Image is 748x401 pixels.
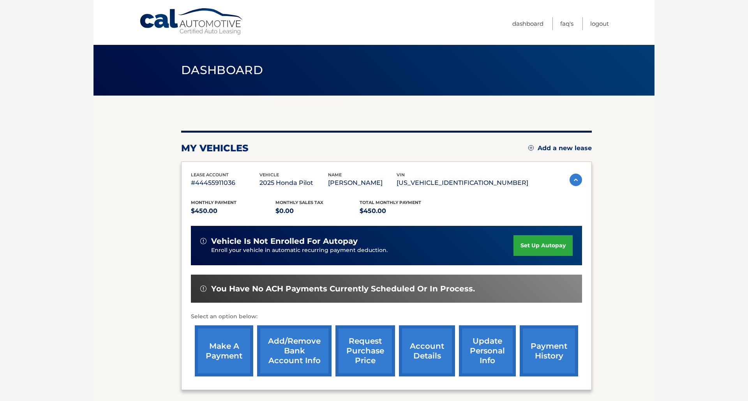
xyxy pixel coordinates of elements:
[512,17,543,30] a: Dashboard
[191,200,236,205] span: Monthly Payment
[335,325,395,376] a: request purchase price
[211,284,475,294] span: You have no ACH payments currently scheduled or in process.
[520,325,578,376] a: payment history
[560,17,573,30] a: FAQ's
[195,325,253,376] a: make a payment
[399,325,455,376] a: account details
[181,142,249,154] h2: my vehicles
[211,236,358,246] span: vehicle is not enrolled for autopay
[181,63,263,77] span: Dashboard
[459,325,516,376] a: update personal info
[191,312,582,321] p: Select an option below:
[275,206,360,216] p: $0.00
[328,172,342,177] span: name
[200,238,206,244] img: alert-white.svg
[259,177,328,188] p: 2025 Honda Pilot
[259,172,279,177] span: vehicle
[191,206,275,216] p: $450.00
[397,177,528,188] p: [US_VEHICLE_IDENTIFICATION_NUMBER]
[191,172,229,177] span: lease account
[590,17,609,30] a: Logout
[360,206,444,216] p: $450.00
[328,177,397,188] p: [PERSON_NAME]
[211,246,513,255] p: Enroll your vehicle in automatic recurring payment deduction.
[200,286,206,292] img: alert-white.svg
[513,235,573,256] a: set up autopay
[397,172,405,177] span: vin
[528,144,592,152] a: Add a new lease
[570,174,582,186] img: accordion-active.svg
[528,145,534,151] img: add.svg
[139,8,244,35] a: Cal Automotive
[360,200,421,205] span: Total Monthly Payment
[257,325,332,376] a: Add/Remove bank account info
[275,200,323,205] span: Monthly sales Tax
[191,177,259,188] p: #44455911036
